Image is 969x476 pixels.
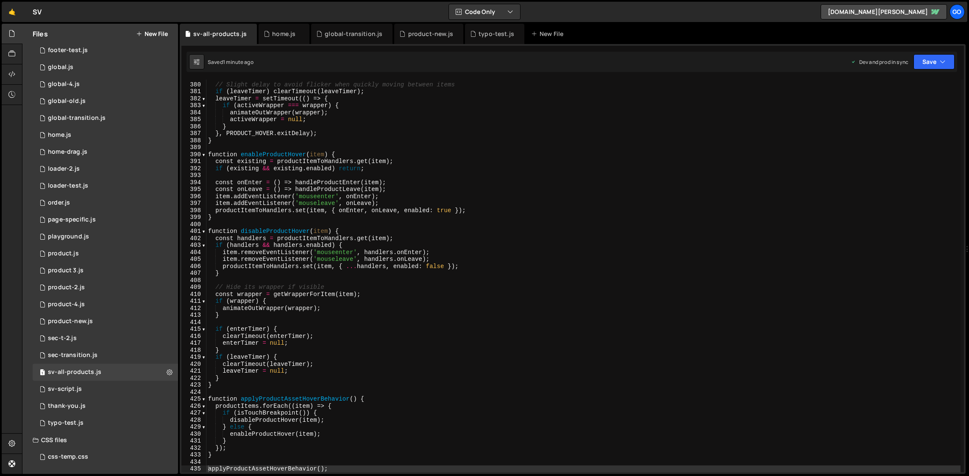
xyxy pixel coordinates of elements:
div: New File [531,30,567,38]
div: 435 [181,465,206,473]
div: 395 [181,186,206,193]
div: 410 [181,291,206,298]
div: global-transition.js [48,114,106,122]
div: 430 [181,431,206,438]
a: go [950,4,965,19]
div: order.js [48,199,70,207]
div: 418 [181,347,206,354]
div: 14248/36682.js [33,364,178,381]
div: 14248/37103.js [33,279,178,296]
div: playground.js [48,233,89,241]
div: sec-t-2.js [48,335,77,342]
div: 422 [181,375,206,382]
div: page-specific.js [48,216,96,224]
div: 14248/40451.js [33,330,178,347]
div: 389 [181,144,206,151]
div: product.js [48,250,79,257]
div: product-new.js [408,30,453,38]
div: 381 [181,88,206,95]
div: 391 [181,158,206,165]
div: 426 [181,403,206,410]
div: sec-transition.js [48,351,97,359]
div: 14248/37746.js [33,211,178,228]
div: home-drag.js [48,148,87,156]
div: 384 [181,109,206,116]
div: 14248/43355.js [33,415,178,432]
div: 400 [181,221,206,228]
div: 394 [181,179,206,186]
div: product 3.js [48,267,84,274]
button: New File [136,30,168,37]
div: home.js [48,131,71,139]
div: 14248/38116.js [33,76,178,93]
div: global-transition.js [325,30,382,38]
div: 408 [181,277,206,284]
div: 411 [181,298,206,305]
div: product-new.js [48,318,93,325]
div: 14248/37029.js [33,245,178,262]
div: 14248/36561.js [33,381,178,398]
div: 14248/44462.js [33,42,178,59]
a: [DOMAIN_NAME][PERSON_NAME] [821,4,947,19]
div: 380 [181,81,206,89]
div: 14248/37414.js [33,93,178,110]
div: 383 [181,102,206,109]
div: 403 [181,242,206,249]
div: 407 [181,270,206,277]
div: 387 [181,130,206,137]
div: Dev and prod in sync [851,58,908,66]
div: 14248/38114.js [33,296,178,313]
div: 14248/42099.js [33,398,178,415]
div: 419 [181,354,206,361]
div: product-2.js [48,284,85,291]
div: 14248/39945.js [33,313,178,330]
div: css-temp.css [48,453,88,461]
div: global-old.js [48,97,86,105]
div: 425 [181,396,206,403]
div: 401 [181,228,206,235]
div: global-4.js [48,80,80,88]
div: 412 [181,305,206,312]
div: loader-test.js [48,182,88,190]
div: 388 [181,137,206,144]
div: 399 [181,214,206,221]
div: thank-you.js [48,402,86,410]
div: 14248/42454.js [33,177,178,194]
div: sv-all-products.js [48,368,101,376]
div: 14248/41299.js [33,194,178,211]
div: 393 [181,172,206,179]
div: 431 [181,437,206,445]
div: sv-all-products.js [193,30,247,38]
div: 406 [181,263,206,270]
button: Save [913,54,955,69]
div: 417 [181,340,206,347]
div: 14248/41685.js [33,110,178,127]
div: 424 [181,389,206,396]
div: 386 [181,123,206,130]
div: 14248/38890.js [33,127,178,144]
div: 423 [181,382,206,389]
div: 429 [181,423,206,431]
div: 14248/37239.js [33,262,178,279]
div: Saved [208,58,253,66]
div: 14248/40457.js [33,144,178,161]
div: 413 [181,312,206,319]
div: 390 [181,151,206,158]
div: loader-2.js [48,165,80,173]
div: 385 [181,116,206,123]
div: global.js [48,64,73,71]
div: 14248/37799.js [33,59,178,76]
div: 416 [181,333,206,340]
div: 415 [181,326,206,333]
div: 427 [181,410,206,417]
div: 392 [181,165,206,172]
h2: Files [33,29,48,39]
div: CSS files [22,432,178,448]
div: 14248/36733.js [33,228,178,245]
div: typo-test.js [48,419,84,427]
button: Code Only [449,4,520,19]
div: 398 [181,207,206,214]
div: 14248/42526.js [33,161,178,177]
div: 1 minute ago [223,58,253,66]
